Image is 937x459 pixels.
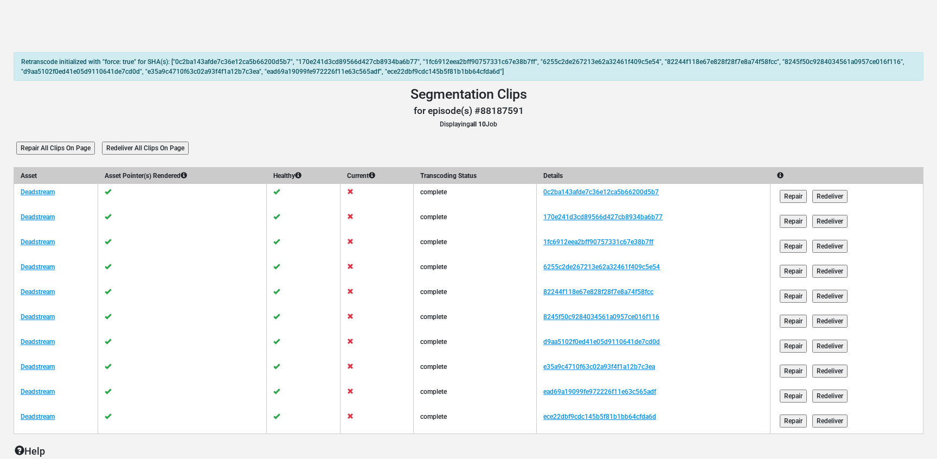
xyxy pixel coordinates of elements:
a: Deadstream [21,313,55,321]
a: Deadstream [21,263,55,271]
a: Deadstream [21,413,55,420]
a: 1fc6912eea2bff90757331c67e38b7ff [543,238,653,246]
input: Redeliver [812,215,848,228]
th: Asset [14,168,98,184]
header: Displaying Job [14,86,923,129]
input: Redeliver [812,315,848,328]
input: Repair All Clips On Page [16,142,95,155]
th: Healthy [267,168,340,184]
a: e35a9c4710f63c02a93f4f1a12b7c3ea [543,363,655,371]
a: ead69a19099fe972226f11e63c565adf [543,388,656,396]
a: Deadstream [21,363,55,371]
input: Redeliver [812,240,848,253]
a: Deadstream [21,338,55,346]
input: Redeliver [812,340,848,353]
input: Redeliver All Clips On Page [102,142,189,155]
input: Redeliver [812,265,848,278]
input: Repair [780,340,807,353]
input: Repair [780,390,807,403]
td: complete [414,209,537,234]
p: Help [15,444,923,458]
td: complete [414,384,537,409]
a: 82244f118e67e828f28f7e8a74f58fcc [543,288,653,296]
th: Current [340,168,413,184]
th: Transcoding Status [414,168,537,184]
a: ece22dbf9cdc145b5f81b1bb64cfda6d [543,413,656,420]
td: complete [414,184,537,209]
input: Repair [780,365,807,378]
th: Details [537,168,771,184]
input: Redeliver [812,365,848,378]
input: Repair [780,240,807,253]
a: Deadstream [21,288,55,296]
a: 8245f50c9284034561a0957ce016f116 [543,313,659,321]
a: Deadstream [21,388,55,396]
b: all 10 [470,120,486,128]
td: complete [414,409,537,434]
input: Repair [780,190,807,203]
a: 0c2ba143afde7c36e12ca5b66200d5b7 [543,188,659,196]
a: Deadstream [21,213,55,221]
a: d9aa5102f0ed41e05d9110641de7cd0d [543,338,660,346]
h1: Segmentation Clips [14,86,923,103]
th: Asset Pointer(s) Rendered [98,168,266,184]
input: Redeliver [812,390,848,403]
td: complete [414,284,537,309]
td: complete [414,309,537,334]
input: Redeliver [812,290,848,303]
input: Repair [780,415,807,428]
input: Repair [780,265,807,278]
div: Retranscode initialized with "force: true" for SHA(s): ["0c2ba143afde7c36e12ca5b66200d5b7", "170e... [14,52,923,81]
a: Deadstream [21,188,55,196]
input: Repair [780,290,807,303]
td: complete [414,359,537,384]
input: Repair [780,215,807,228]
input: Redeliver [812,415,848,428]
td: complete [414,334,537,359]
input: Redeliver [812,190,848,203]
a: Deadstream [21,238,55,246]
td: complete [414,259,537,284]
input: Repair [780,315,807,328]
h3: for episode(s) #88187591 [14,105,923,117]
a: 6255c2de267213e62a32461f409c5e54 [543,263,660,271]
a: 170e241d3cd89566d427cb8934ba6b77 [543,213,663,221]
td: complete [414,234,537,259]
